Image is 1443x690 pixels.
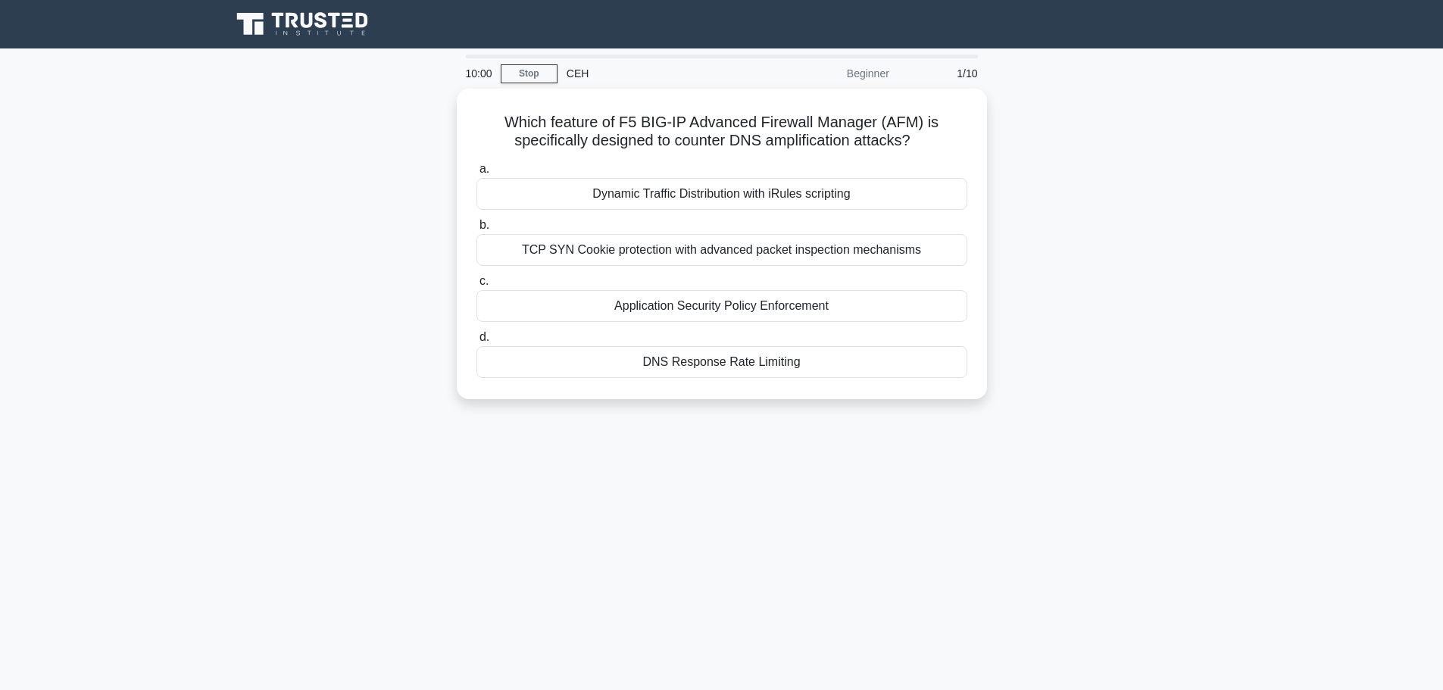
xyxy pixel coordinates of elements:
[479,162,489,175] span: a.
[476,290,967,322] div: Application Security Policy Enforcement
[457,58,501,89] div: 10:00
[479,218,489,231] span: b.
[476,234,967,266] div: TCP SYN Cookie protection with advanced packet inspection mechanisms
[898,58,987,89] div: 1/10
[476,178,967,210] div: Dynamic Traffic Distribution with iRules scripting
[501,64,558,83] a: Stop
[479,274,489,287] span: c.
[475,113,969,151] h5: Which feature of F5 BIG-IP Advanced Firewall Manager (AFM) is specifically designed to counter DN...
[558,58,766,89] div: CEH
[766,58,898,89] div: Beginner
[476,346,967,378] div: DNS Response Rate Limiting
[479,330,489,343] span: d.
